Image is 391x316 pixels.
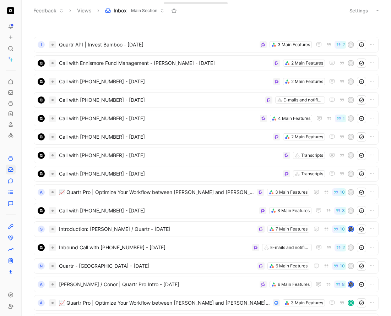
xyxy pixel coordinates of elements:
span: 1 [343,116,345,121]
div: K [348,98,353,102]
button: 2 [335,41,346,49]
button: InboxMain Section [102,5,168,16]
div: 3 Main Features [291,299,323,306]
div: 7 Main Features [276,226,308,233]
span: 10 [340,190,345,194]
div: S [348,42,353,47]
button: Views [74,5,95,16]
a: IQuartr API | Invest Bamboo - [DATE]3 Main Features2S [34,37,379,52]
a: logoCall with [PHONE_NUMBER] - [DATE]TranscriptsO [34,166,379,182]
div: H [348,264,353,268]
div: K [348,116,353,121]
span: Call with [PHONE_NUMBER] - [DATE] [59,151,280,160]
span: 10 [340,227,345,231]
div: I [38,41,45,48]
span: Call with [PHONE_NUMBER] - [DATE] [59,133,270,141]
div: K [348,245,353,250]
button: 10 [332,188,346,196]
span: Inbox [114,7,127,14]
div: 2 Main Features [291,78,323,85]
button: 3 [334,207,346,215]
div: 2 Main Features [291,133,323,140]
div: 4 Main Features [278,115,310,122]
span: Call with [PHONE_NUMBER] - [DATE] [59,77,270,86]
div: N [38,262,45,270]
button: 10 [332,262,346,270]
button: 2 [335,244,346,251]
button: Settings [346,6,371,16]
img: avatar [348,227,353,232]
button: 1 [335,115,346,122]
a: logoCall with [PHONE_NUMBER] - [DATE]TranscriptsK [34,148,379,163]
div: K [348,208,353,213]
div: Transcripts [301,170,323,177]
span: Quartr - [GEOGRAPHIC_DATA] - [DATE] [59,262,255,270]
a: A📈 Quartr Pro | Optimize Your Workflow between [PERSON_NAME] and [PERSON_NAME] - [DATE]3 Main Fea... [34,184,379,200]
img: logo [38,207,45,214]
a: logoCall with [PHONE_NUMBER] - [DATE]E-mails and notificationsK [34,92,379,108]
span: 8 [342,282,345,287]
img: logo [38,78,45,85]
img: logo [38,152,45,159]
a: logoCall with [PHONE_NUMBER] - [DATE]2 Main FeaturesK [34,74,379,89]
img: logo [38,96,45,104]
div: 3 Main Features [277,207,310,214]
span: Call with [PHONE_NUMBER] - [DATE] [59,170,280,178]
div: c [348,190,353,195]
a: logoCall with Ennismore Fund Management - [PERSON_NAME] - [DATE]2 Main FeaturesK [34,55,379,71]
span: Call with [PHONE_NUMBER] - [DATE] [59,96,262,104]
a: NQuartr - [GEOGRAPHIC_DATA] - [DATE]6 Main Features10H [34,258,379,274]
span: Quartr API | Invest Bamboo - [DATE] [59,40,257,49]
div: Transcripts [301,152,323,159]
div: 3 Main Features [275,189,308,196]
span: Introduction: [PERSON_NAME] / Quartr - [DATE] [59,225,255,233]
div: E-mails and notifications [283,96,323,104]
span: 2 [342,43,345,47]
img: Quartr [7,7,14,14]
div: S [38,226,45,233]
div: 6 Main Features [276,262,308,270]
img: avatar [348,282,353,287]
span: [PERSON_NAME] / Conor | Quartr Pro Intro - [DATE] [59,280,257,289]
a: logoCall with [PHONE_NUMBER] - [DATE]3 Main Features3K [34,203,379,218]
div: A [38,299,45,306]
img: logo [38,115,45,122]
div: K [348,153,353,158]
div: K [348,134,353,139]
span: Inbound Call with [PHONE_NUMBER] - [DATE] [59,243,249,252]
span: Call with Ennismore Fund Management - [PERSON_NAME] - [DATE] [59,59,270,67]
div: E-mails and notifications [270,244,310,251]
span: 10 [340,264,345,268]
span: 2 [342,245,345,250]
div: A [38,281,45,288]
img: logo [38,170,45,177]
a: A📈 Quartr Pro | Optimize Your Workflow between [PERSON_NAME] and [PERSON_NAME] - [DATE]3 Main Fea... [34,295,379,311]
button: Quartr [6,6,16,16]
div: K [348,61,353,66]
div: O [348,171,353,176]
img: logo [38,60,45,67]
button: Feedback [30,5,67,16]
a: logoCall with [PHONE_NUMBER] - [DATE]2 Main FeaturesK [34,129,379,145]
div: K [348,79,353,84]
span: 3 [342,209,345,213]
span: 📈 Quartr Pro | Optimize Your Workflow between [PERSON_NAME] and [PERSON_NAME] - [DATE] [59,188,254,196]
span: Call with [PHONE_NUMBER] - [DATE] [59,114,257,123]
div: 2 Main Features [291,60,323,67]
div: C [348,300,353,305]
a: A[PERSON_NAME] / Conor | Quartr Pro Intro - [DATE]6 Main Features8avatar [34,277,379,292]
span: Main Section [131,7,157,14]
div: 3 Main Features [278,41,310,48]
button: 10 [332,225,346,233]
img: logo [38,244,45,251]
span: 📈 Quartr Pro | Optimize Your Workflow between [PERSON_NAME] and [PERSON_NAME] - [DATE] [59,299,270,307]
a: logoCall with [PHONE_NUMBER] - [DATE]4 Main Features1K [34,111,379,126]
a: SIntroduction: [PERSON_NAME] / Quartr - [DATE]7 Main Features10avatar [34,221,379,237]
span: Call with [PHONE_NUMBER] - [DATE] [59,206,256,215]
div: A [38,189,45,196]
a: logoInbound Call with [PHONE_NUMBER] - [DATE]E-mails and notifications2K [34,240,379,255]
div: 6 Main Features [278,281,310,288]
img: logo [38,133,45,140]
button: 8 [334,281,346,288]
